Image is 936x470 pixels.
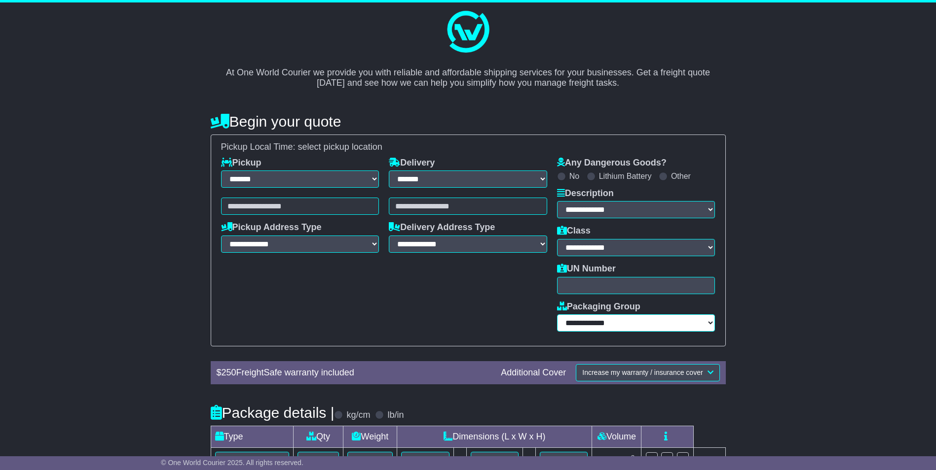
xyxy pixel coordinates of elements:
[221,158,262,168] label: Pickup
[221,222,322,233] label: Pickup Address Type
[592,426,641,448] td: Volume
[599,171,652,181] label: Lithium Battery
[387,410,404,421] label: lb/in
[389,158,435,168] label: Delivery
[671,171,691,181] label: Other
[222,368,236,377] span: 250
[221,57,716,89] p: At One World Courier we provide you with reliable and affordable shipping services for your busin...
[582,369,703,376] span: Increase my warranty / insurance cover
[631,454,635,461] sup: 3
[389,222,495,233] label: Delivery Address Type
[343,426,397,448] td: Weight
[211,404,335,421] h4: Package details |
[443,7,492,57] img: One World Courier Logo - great freight rates
[293,426,343,448] td: Qty
[298,142,382,152] span: select pickup location
[346,410,370,421] label: kg/cm
[161,459,303,467] span: © One World Courier 2025. All rights reserved.
[397,426,592,448] td: Dimensions (L x W x H)
[557,158,667,168] label: Any Dangerous Goods?
[212,368,496,378] div: $ FreightSafe warranty included
[599,455,621,465] span: 0.000
[576,364,719,381] button: Increase my warranty / insurance cover
[211,113,726,130] h4: Begin your quote
[216,142,720,153] div: Pickup Local Time:
[624,455,635,465] span: m
[557,188,614,199] label: Description
[557,226,591,236] label: Class
[211,426,293,448] td: Type
[557,264,616,274] label: UN Number
[496,368,571,378] div: Additional Cover
[557,302,640,312] label: Packaging Group
[569,171,579,181] label: No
